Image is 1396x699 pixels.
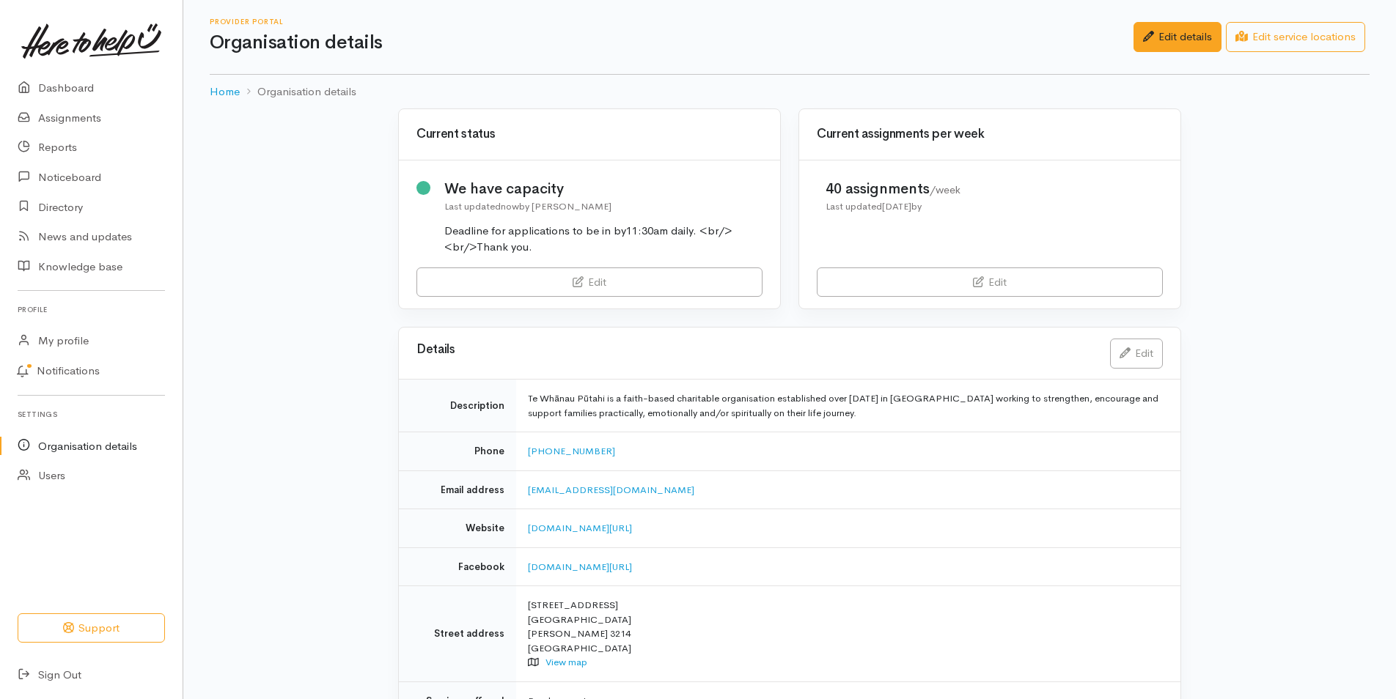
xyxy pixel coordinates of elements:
h6: Settings [18,404,165,424]
li: Organisation details [240,84,356,100]
a: [DOMAIN_NAME][URL] [528,561,632,573]
h6: Provider Portal [210,18,1134,26]
td: Description [399,380,516,432]
a: Edit details [1134,22,1221,52]
td: Website [399,509,516,548]
time: now [501,200,519,212]
a: [DOMAIN_NAME][URL] [528,522,632,534]
td: Street address [399,586,516,682]
td: Phone [399,432,516,471]
a: Home [210,84,240,100]
a: View map [545,656,587,668]
div: 40 assignments [826,178,960,199]
a: Edit [817,267,1163,297]
a: Edit [1110,339,1163,369]
td: Email address [399,470,516,509]
td: Facebook [399,547,516,586]
nav: breadcrumb [210,75,1370,109]
td: Te Whānau Pūtahi is a faith-based charitable organisation established over [DATE] in [GEOGRAPHIC_... [516,380,1180,432]
div: Deadline for applications to be in by11:30am daily. <br/><br/>Thank you. [444,223,763,256]
a: Edit [416,267,763,297]
a: [EMAIL_ADDRESS][DOMAIN_NAME] [528,484,694,496]
button: Support [18,613,165,643]
h3: Current assignments per week [817,127,1163,141]
time: [DATE] [882,200,911,212]
h6: Profile [18,300,165,319]
a: Edit service locations [1226,22,1365,52]
span: /week [930,183,960,196]
div: Last updated by [826,199,960,214]
h3: Details [416,343,1092,357]
h1: Organisation details [210,32,1134,53]
td: [STREET_ADDRESS] [GEOGRAPHIC_DATA] [PERSON_NAME] 3214 [GEOGRAPHIC_DATA] [516,586,1180,682]
h3: Current status [416,127,763,141]
div: Last updated by [PERSON_NAME] [444,199,763,214]
a: [PHONE_NUMBER] [528,445,615,457]
div: We have capacity [444,178,763,199]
